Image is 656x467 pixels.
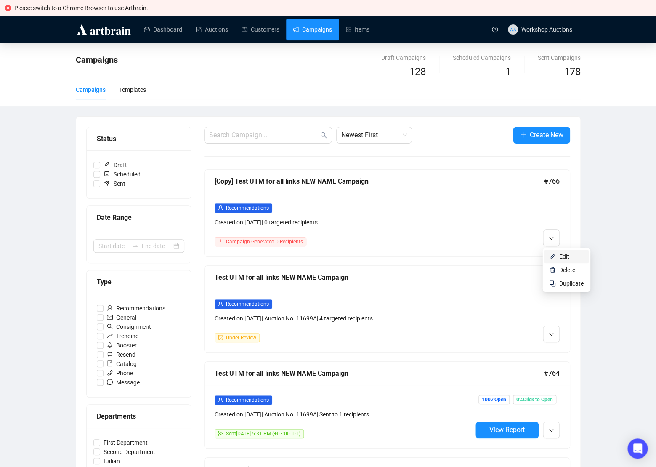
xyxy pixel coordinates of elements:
[218,397,223,402] span: user
[107,314,113,320] span: mail
[215,410,472,419] div: Created on [DATE] | Auction No. 11699A | Sent to 1 recipients
[104,368,136,378] span: Phone
[215,368,544,379] div: Test UTM for all links NEW NAME Campaign
[559,253,569,260] span: Edit
[559,267,575,273] span: Delete
[104,350,139,359] span: Resend
[242,19,279,40] a: Customers
[107,351,113,357] span: retweet
[226,239,303,245] span: Campaign Generated 0 Recipients
[76,23,132,36] img: logo
[549,267,556,273] img: svg+xml;base64,PHN2ZyB4bWxucz0iaHR0cDovL3d3dy53My5vcmcvMjAwMC9zdmciIHhtbG5zOnhsaW5rPSJodHRwOi8vd3...
[76,85,106,94] div: Campaigns
[100,179,129,188] span: Sent
[107,342,113,348] span: rocket
[538,53,581,62] div: Sent Campaigns
[107,333,113,339] span: rise
[293,19,332,40] a: Campaigns
[492,27,498,32] span: question-circle
[544,176,560,187] span: #766
[104,313,140,322] span: General
[204,265,570,353] a: Test UTM for all links NEW NAME Campaign#765userRecommendationsCreated on [DATE]| Auction No. 116...
[215,176,544,187] div: [Copy] Test UTM for all links NEW NAME Campaign
[218,301,223,306] span: user
[119,85,146,94] div: Templates
[409,66,426,77] span: 128
[218,239,223,244] span: exclamation
[104,331,142,341] span: Trending
[226,205,269,211] span: Recommendations
[97,133,181,144] div: Status
[218,431,223,436] span: send
[100,456,123,466] span: Italian
[505,66,511,77] span: 1
[549,253,556,260] img: svg+xml;base64,PHN2ZyB4bWxucz0iaHR0cDovL3d3dy53My5vcmcvMjAwMC9zdmciIHhtbG5zOnhsaW5rPSJodHRwOi8vd3...
[204,169,570,257] a: [Copy] Test UTM for all links NEW NAME Campaign#766userRecommendationsCreated on [DATE]| 0 target...
[142,241,172,251] input: End date
[453,53,511,62] div: Scheduled Campaigns
[107,305,113,311] span: user
[209,130,319,140] input: Search Campaign...
[530,130,563,140] span: Create New
[98,241,128,251] input: Start date
[513,395,556,404] span: 0% Click to Open
[381,53,426,62] div: Draft Campaigns
[100,170,144,179] span: Scheduled
[521,26,572,33] span: Workshop Auctions
[215,272,544,283] div: Test UTM for all links NEW NAME Campaign
[204,361,570,449] a: Test UTM for all links NEW NAME Campaign#764userRecommendationsCreated on [DATE]| Auction No. 116...
[218,335,223,340] span: file-search
[226,397,269,403] span: Recommendations
[510,26,516,32] span: WA
[14,3,651,13] div: Please switch to a Chrome Browser to use Artbrain.
[345,19,369,40] a: Items
[627,438,648,459] div: Open Intercom Messenger
[107,379,113,385] span: message
[475,422,539,438] button: View Report
[478,395,510,404] span: 100% Open
[107,360,113,366] span: book
[513,127,570,144] button: Create New
[226,335,256,341] span: Under Review
[97,411,181,422] div: Departments
[76,55,118,65] span: Campaigns
[226,431,300,437] span: Sent [DATE] 5:31 PM (+03:00 IDT)
[226,301,269,307] span: Recommendations
[549,280,556,287] img: svg+xml;base64,PHN2ZyB4bWxucz0iaHR0cDovL3d3dy53My5vcmcvMjAwMC9zdmciIHdpZHRoPSIyNCIgaGVpZ2h0PSIyNC...
[487,16,503,43] a: question-circle
[218,205,223,210] span: user
[5,5,11,11] span: close-circle
[549,428,554,433] span: down
[100,447,159,456] span: Second Department
[549,236,554,241] span: down
[100,438,151,447] span: First Department
[132,243,138,249] span: swap-right
[132,243,138,249] span: to
[320,132,327,139] span: search
[107,370,113,376] span: phone
[215,314,472,323] div: Created on [DATE] | Auction No. 11699A | 4 targeted recipients
[97,212,181,223] div: Date Range
[520,131,526,138] span: plus
[144,19,182,40] a: Dashboard
[104,378,143,387] span: Message
[196,19,228,40] a: Auctions
[215,218,472,227] div: Created on [DATE] | 0 targeted recipients
[564,66,581,77] span: 178
[107,323,113,329] span: search
[341,127,407,143] span: Newest First
[549,332,554,337] span: down
[97,277,181,287] div: Type
[544,368,560,379] span: #764
[104,322,154,331] span: Consignment
[100,160,130,170] span: Draft
[104,341,140,350] span: Booster
[489,426,525,434] span: View Report
[104,359,140,368] span: Catalog
[559,280,584,287] span: Duplicate
[104,304,169,313] span: Recommendations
